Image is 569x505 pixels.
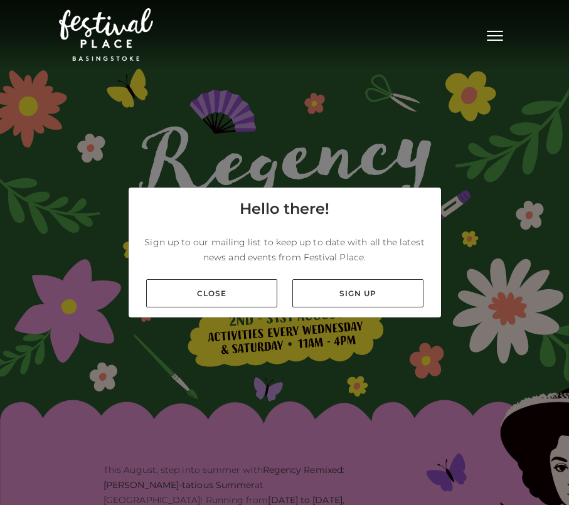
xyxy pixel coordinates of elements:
h4: Hello there! [240,198,329,220]
img: Festival Place Logo [59,8,153,61]
button: Toggle navigation [479,25,511,43]
a: Sign up [292,279,423,307]
a: Close [146,279,277,307]
p: Sign up to our mailing list to keep up to date with all the latest news and events from Festival ... [139,235,431,265]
